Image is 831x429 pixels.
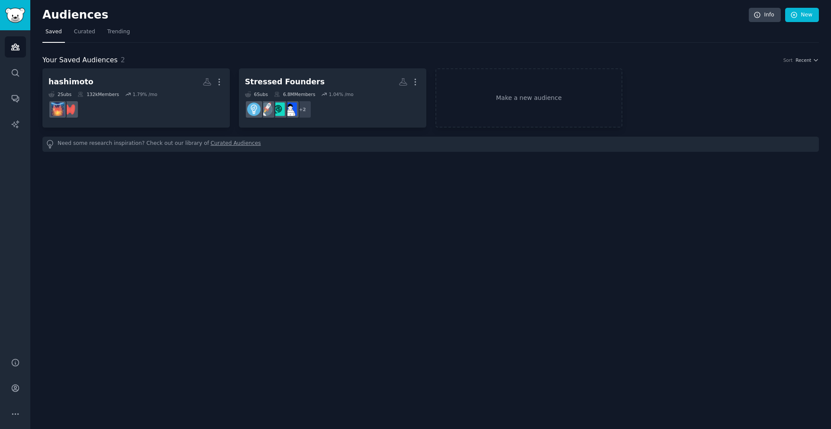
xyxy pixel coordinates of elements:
h2: Audiences [42,8,749,22]
div: 2 Sub s [48,91,71,97]
button: Recent [796,57,819,63]
a: Info [749,8,781,22]
img: GummySearch logo [5,8,25,23]
span: 2 [121,56,125,64]
span: Recent [796,57,811,63]
span: Trending [107,28,130,36]
img: Entrepreneur [247,102,261,116]
a: Curated Audiences [211,140,261,149]
a: New [785,8,819,22]
img: Hypothyroidism [63,102,77,116]
div: hashimoto [48,77,93,87]
div: 1.79 % /mo [132,91,157,97]
span: Your Saved Audiences [42,55,118,66]
span: Curated [74,28,95,36]
a: hashimoto2Subs132kMembers1.79% /moHypothyroidismHashimotos [42,68,230,128]
img: startups [259,102,273,116]
div: + 2 [293,100,312,118]
img: TheFounders [283,102,297,116]
div: Need some research inspiration? Check out our library of [42,137,819,152]
a: Trending [104,25,133,43]
img: Hashimotos [51,102,64,116]
a: Stressed Founders6Subs6.8MMembers1.04% /mo+2TheFoundersFoundersHubstartupsEntrepreneur [239,68,426,128]
span: Saved [45,28,62,36]
div: Stressed Founders [245,77,325,87]
div: 6.8M Members [274,91,315,97]
div: 132k Members [77,91,119,97]
div: 1.04 % /mo [329,91,354,97]
a: Make a new audience [435,68,623,128]
a: Saved [42,25,65,43]
div: 6 Sub s [245,91,268,97]
img: FoundersHub [271,102,285,116]
div: Sort [783,57,793,63]
a: Curated [71,25,98,43]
